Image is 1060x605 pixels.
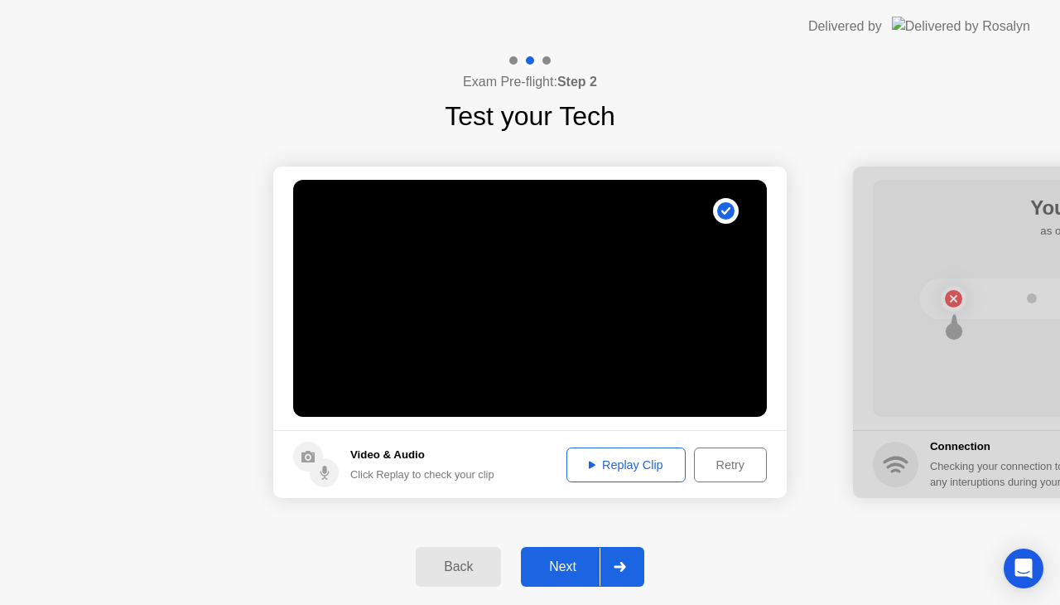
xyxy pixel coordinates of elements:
div: Back [421,559,496,574]
div: Click Replay to check your clip [350,467,494,482]
div: Open Intercom Messenger [1004,549,1043,588]
div: Retry [700,458,761,472]
h5: Video & Audio [350,447,494,463]
div: Next [526,559,600,574]
button: Back [416,547,501,587]
div: Delivered by [808,17,882,36]
b: Step 2 [557,75,597,89]
h1: Test your Tech [445,96,615,136]
div: Replay Clip [572,458,680,472]
button: Replay Clip [566,448,686,482]
button: Next [521,547,644,587]
h4: Exam Pre-flight: [463,72,597,92]
button: Retry [694,448,767,482]
img: Delivered by Rosalyn [892,17,1030,36]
